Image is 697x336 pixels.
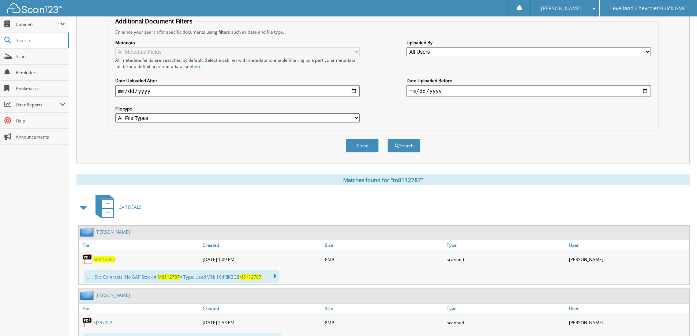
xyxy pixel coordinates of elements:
[16,118,65,124] span: Help
[91,193,142,222] a: CAR DEALS
[201,303,323,313] a: Created
[95,229,130,235] a: [PERSON_NAME]
[406,85,651,97] input: end
[406,78,651,84] label: Date Uploaded Before
[445,315,567,330] div: scanned
[79,240,201,250] a: File
[201,240,323,250] a: Created
[201,315,323,330] div: [DATE] 2:53 PM
[16,86,65,92] span: Bookmarks
[82,317,93,328] img: PDF.png
[323,240,445,250] a: Size
[16,102,60,108] span: User Reports
[95,292,130,298] a: [PERSON_NAME]
[567,315,689,330] div: [PERSON_NAME]
[346,139,379,152] button: Clear
[445,303,567,313] a: Type
[16,21,60,27] span: Cabinets
[76,174,690,185] div: Matches found for "m8112787"
[112,29,655,35] div: Enhance your search for specific documents using filters such as date and file type.
[115,85,360,97] input: start
[112,17,196,25] legend: Additional Document Filters
[115,39,360,46] label: Metadata
[323,315,445,330] div: 8MB
[660,301,697,336] iframe: Chat Widget
[567,303,689,313] a: User
[201,252,323,267] div: [DATE] 1:09 PM
[567,252,689,267] div: [PERSON_NAME]
[80,227,95,237] img: folder2.png
[119,204,142,210] span: CAR DEALS
[445,240,567,250] a: Type
[610,6,686,11] span: Levelland Chevrolet Buick GMC
[115,78,360,84] label: Date Uploaded After
[80,291,95,300] img: folder2.png
[16,69,65,76] span: Reminders
[567,240,689,250] a: User
[7,3,62,13] img: scan123-logo-white.svg
[79,303,201,313] a: File
[323,303,445,313] a: Size
[84,270,279,283] div: ...... Svc Contracts: No GAP Stock #: = Type: Used VIN: 1C4RJKBG8 ...
[82,254,93,265] img: PDF.png
[239,274,261,280] span: M8112787
[16,53,65,60] span: Scan
[323,252,445,267] div: 8MB
[387,139,420,152] button: Search
[115,57,360,69] div: All metadata fields are searched by default. Select a cabinet with metadata to enable filtering b...
[16,37,64,44] span: Search
[541,6,582,11] span: [PERSON_NAME]
[406,39,651,46] label: Uploaded By
[93,256,115,263] a: M8112787
[16,134,65,140] span: Announcements
[192,63,202,69] a: here
[93,320,112,326] a: SJ287022
[445,252,567,267] div: scanned
[115,106,360,112] label: File type
[158,274,180,280] span: M8112787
